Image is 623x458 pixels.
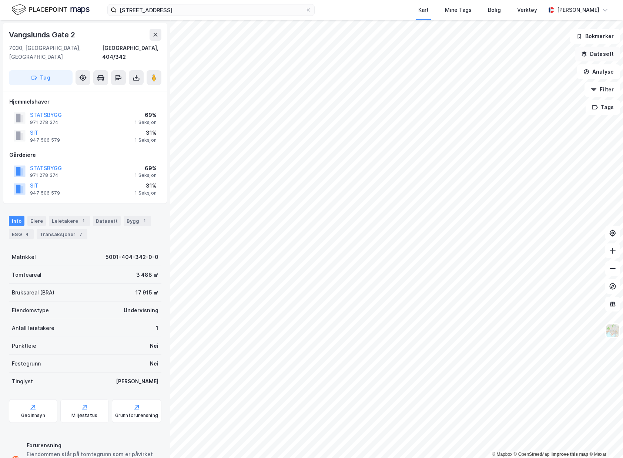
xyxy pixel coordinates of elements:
button: Tags [586,100,620,115]
div: Verktøy [517,6,537,14]
div: Undervisning [124,306,158,315]
button: Tag [9,70,73,85]
div: Tinglyst [12,377,33,386]
img: logo.f888ab2527a4732fd821a326f86c7f29.svg [12,3,90,16]
a: Improve this map [552,452,588,457]
div: 1 [156,324,158,333]
div: Vangslunds Gate 2 [9,29,77,41]
div: [PERSON_NAME] [116,377,158,386]
div: 7 [77,230,84,238]
div: Bygg [124,216,151,226]
div: 31% [135,181,157,190]
div: Tomteareal [12,270,41,279]
div: Miljøstatus [71,412,97,418]
div: 4 [23,230,31,238]
div: 1 Seksjon [135,119,157,125]
div: Festegrunn [12,359,41,368]
div: Transaksjoner [37,229,87,239]
div: Nei [150,359,158,368]
div: 947 506 579 [30,137,60,143]
div: 69% [135,111,157,119]
div: 971 278 374 [30,119,58,125]
div: Antall leietakere [12,324,54,333]
div: 947 506 579 [30,190,60,196]
div: Eiere [27,216,46,226]
div: 5001-404-342-0-0 [105,253,158,262]
button: Datasett [575,47,620,61]
div: Punktleie [12,341,36,350]
input: Søk på adresse, matrikkel, gårdeiere, leietakere eller personer [117,4,305,16]
div: Kart [418,6,429,14]
div: 7030, [GEOGRAPHIC_DATA], [GEOGRAPHIC_DATA] [9,44,102,61]
div: 1 Seksjon [135,190,157,196]
div: 1 [141,217,148,225]
div: 17 915 ㎡ [135,288,158,297]
button: Analyse [577,64,620,79]
div: [GEOGRAPHIC_DATA], 404/342 [102,44,161,61]
div: 1 Seksjon [135,137,157,143]
a: Mapbox [492,452,512,457]
div: Gårdeiere [9,151,161,159]
div: Leietakere [49,216,90,226]
iframe: Chat Widget [586,422,623,458]
img: Z [606,324,620,338]
div: 31% [135,128,157,137]
div: 1 Seksjon [135,172,157,178]
div: 1 [80,217,87,225]
div: Matrikkel [12,253,36,262]
div: Datasett [93,216,121,226]
div: Kontrollprogram for chat [586,422,623,458]
button: Filter [585,82,620,97]
div: Nei [150,341,158,350]
div: Eiendomstype [12,306,49,315]
div: 3 488 ㎡ [136,270,158,279]
div: Forurensning [27,441,158,450]
a: OpenStreetMap [514,452,550,457]
div: [PERSON_NAME] [557,6,599,14]
div: ESG [9,229,34,239]
div: Hjemmelshaver [9,97,161,106]
div: 971 278 374 [30,172,58,178]
div: 69% [135,164,157,173]
button: Bokmerker [570,29,620,44]
div: Bolig [488,6,501,14]
div: Mine Tags [445,6,472,14]
div: Grunnforurensning [115,412,158,418]
div: Bruksareal (BRA) [12,288,54,297]
div: Info [9,216,24,226]
div: Geoinnsyn [21,412,45,418]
